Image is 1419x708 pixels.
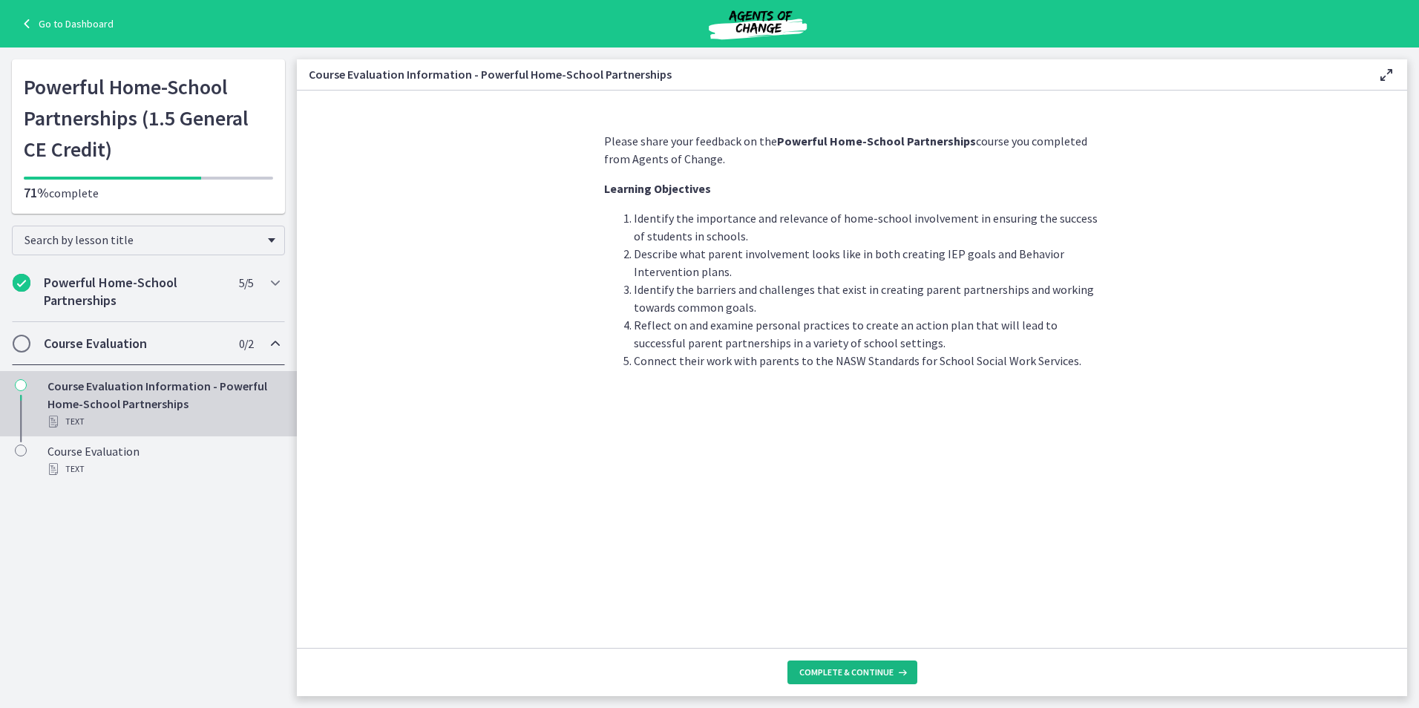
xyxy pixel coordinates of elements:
[44,335,225,353] h2: Course Evaluation
[44,274,225,309] h2: Powerful Home-School Partnerships
[47,413,279,430] div: Text
[12,226,285,255] div: Search by lesson title
[24,232,260,247] span: Search by lesson title
[239,274,253,292] span: 5 / 5
[634,246,1064,279] span: Describe what parent involvement looks like in both creating IEP goals and Behavior Intervention ...
[47,442,279,478] div: Course Evaluation
[24,184,273,202] p: complete
[239,335,253,353] span: 0 / 2
[13,274,30,292] i: Completed
[634,318,1058,350] span: Reflect on and examine personal practices to create an action plan that will lead to successful p...
[604,181,711,196] strong: Learning Objectives
[634,282,1094,315] span: Identify the barriers and challenges that exist in creating parent partnerships and working towar...
[634,353,1081,368] span: Connect their work with parents to the NASW Standards for School Social Work Services.
[799,666,894,678] span: Complete & continue
[47,460,279,478] div: Text
[24,184,49,201] span: 71%
[47,377,279,430] div: Course Evaluation Information - Powerful Home-School Partnerships
[669,6,847,42] img: Agents of Change
[777,134,976,148] strong: Powerful Home-School Partnerships
[24,71,273,165] h1: Powerful Home-School Partnerships (1.5 General CE Credit)
[18,15,114,33] a: Go to Dashboard
[604,134,1087,166] span: Please share your feedback on the course you completed from Agents of Change.
[634,211,1098,243] span: Identify the importance and relevance of home-school involvement in ensuring the success of stude...
[787,661,917,684] button: Complete & continue
[309,65,1354,83] h3: Course Evaluation Information - Powerful Home-School Partnerships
